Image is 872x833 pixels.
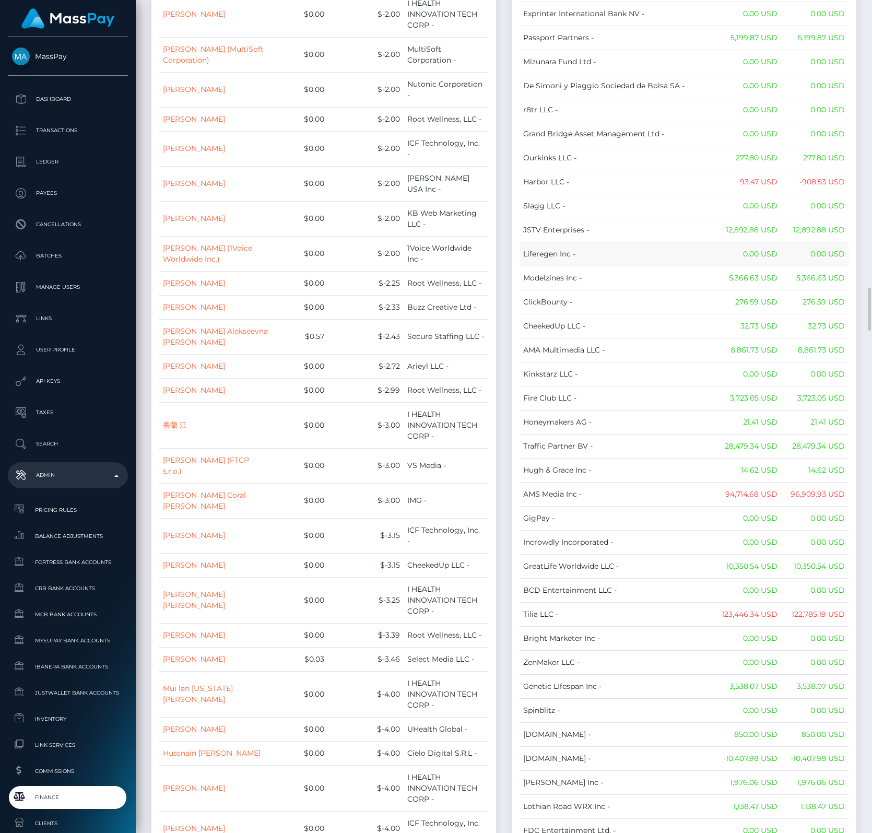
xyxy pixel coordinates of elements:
td: $-3.39 [328,623,404,647]
a: [PERSON_NAME] [163,179,225,188]
span: Pricing Rules [12,504,124,516]
a: Fortress Bank Accounts [8,551,128,573]
td: 277.80 USD [781,146,849,170]
td: $-2.72 [328,354,404,378]
p: Dashboard [12,91,124,107]
td: $0.00 [273,354,328,378]
td: $0.00 [273,236,328,271]
td: 277.80 USD [716,146,781,170]
td: Root Wellness, LLC - [404,271,488,295]
td: 0.00 USD [716,2,781,26]
td: $0.00 [273,378,328,402]
a: [PERSON_NAME] [PERSON_NAME] [163,590,225,610]
td: 5,366.63 USD [716,266,781,290]
span: Finance [12,791,124,803]
td: $-2.33 [328,295,404,319]
td: 32.73 USD [781,314,849,338]
td: 21.41 USD [781,410,849,434]
td: [PERSON_NAME] Inc - [520,770,716,794]
td: Harbor LLC - [520,170,716,194]
td: 0.00 USD [716,98,781,122]
td: 1,138.47 USD [781,794,849,818]
td: Hugh & Grace Inc - [520,458,716,482]
td: Select Media LLC - [404,647,488,671]
td: $-2.00 [328,166,404,201]
td: [DOMAIN_NAME] - [520,722,716,746]
td: $0.00 [273,131,328,166]
td: $0.00 [273,37,328,72]
td: 96,909.93 USD [781,482,849,506]
td: I HEALTH INNOVATION TECH CORP - [404,402,488,448]
p: Payees [12,185,124,201]
td: [DOMAIN_NAME] - [520,746,716,770]
td: 12,892.88 USD [781,218,849,242]
td: 276.59 USD [716,290,781,314]
td: $-2.00 [328,72,404,107]
a: Search [8,431,128,457]
td: $0.00 [273,402,328,448]
td: $0.00 [273,717,328,741]
td: Cielo Digital S.R.L - [404,741,488,765]
td: 0.00 USD [716,578,781,602]
td: 1Voice Worldwide Inc - [404,236,488,271]
td: Kinkstarz LLC - [520,362,716,386]
td: 0.00 USD [781,506,849,530]
span: Commissions [12,765,124,777]
td: Secure Staffing LLC - [404,319,488,354]
td: 3,538.07 USD [716,674,781,698]
span: Fortress Bank Accounts [12,556,124,568]
td: Tilia LLC - [520,602,716,626]
td: $-2.00 [328,236,404,271]
td: $-2.43 [328,319,404,354]
td: $-3.25 [328,577,404,623]
td: I HEALTH INNOVATION TECH CORP - [404,577,488,623]
td: Honeymakers AG - [520,410,716,434]
a: [PERSON_NAME] [163,144,225,153]
td: 14.62 USD [781,458,849,482]
a: [PERSON_NAME] [163,654,225,664]
span: Balance Adjustments [12,530,124,542]
a: [PERSON_NAME] [163,214,225,223]
td: 0.00 USD [781,698,849,722]
td: $0.00 [273,483,328,518]
a: [PERSON_NAME] (MultiSoft Corporation) [163,44,264,65]
td: Modelzines Inc - [520,266,716,290]
td: $-3.00 [328,483,404,518]
td: $-2.99 [328,378,404,402]
td: 10,350.54 USD [716,554,781,578]
span: MyEUPay Bank Accounts [12,635,124,647]
a: [PERSON_NAME] [163,9,225,19]
td: Liferegen Inc - [520,242,716,266]
td: $-3.46 [328,647,404,671]
td: 0.00 USD [716,122,781,146]
td: $-2.25 [328,271,404,295]
a: Taxes [8,400,128,426]
td: Buzz Creative Ltd - [404,295,488,319]
td: $0.00 [273,201,328,236]
td: 3,723.05 USD [781,386,849,410]
td: 1,976.06 USD [716,770,781,794]
td: $0.00 [273,448,328,483]
td: UHealth Global - [404,717,488,741]
a: User Profile [8,337,128,363]
a: Batches [8,243,128,269]
td: 0.00 USD [781,122,849,146]
td: 0.00 USD [716,506,781,530]
td: $-4.00 [328,741,404,765]
td: 0.00 USD [716,650,781,674]
a: Transactions [8,118,128,144]
td: BCD Entertainment LLC - [520,578,716,602]
td: 0.00 USD [781,194,849,218]
td: ZenMaker LLC - [520,650,716,674]
td: 850.00 USD [716,722,781,746]
td: Incrowdly Incorporated - [520,530,716,554]
td: Root Wellness, LLC - [404,378,488,402]
td: $0.00 [273,271,328,295]
td: ICF Technology, Inc. - [404,518,488,553]
a: [PERSON_NAME] [163,560,225,570]
td: I HEALTH INNOVATION TECH CORP - [404,765,488,811]
td: 0.00 USD [716,194,781,218]
td: KB Web Marketing LLC - [404,201,488,236]
a: [PERSON_NAME] [163,630,225,640]
td: 0.00 USD [716,74,781,98]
